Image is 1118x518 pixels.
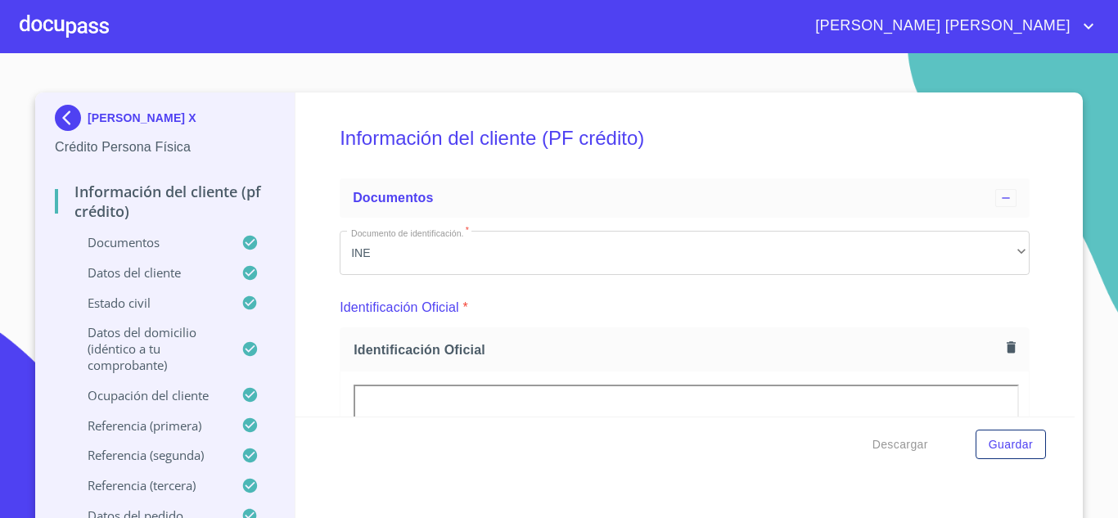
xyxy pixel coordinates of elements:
p: Estado Civil [55,295,241,311]
button: Descargar [866,430,935,460]
button: account of current user [803,13,1098,39]
p: Documentos [55,234,241,250]
span: Identificación Oficial [354,341,1000,358]
img: Docupass spot blue [55,105,88,131]
span: Guardar [989,435,1033,455]
p: Referencia (segunda) [55,447,241,463]
p: Datos del cliente [55,264,241,281]
p: Identificación Oficial [340,298,459,318]
div: INE [340,231,1030,275]
button: Guardar [976,430,1046,460]
div: Documentos [340,178,1030,218]
p: Referencia (tercera) [55,477,241,493]
p: [PERSON_NAME] X [88,111,196,124]
p: Ocupación del Cliente [55,387,241,403]
p: Crédito Persona Física [55,137,275,157]
div: [PERSON_NAME] X [55,105,275,137]
span: Documentos [353,191,433,205]
p: Referencia (primera) [55,417,241,434]
span: Descargar [872,435,928,455]
h5: Información del cliente (PF crédito) [340,105,1030,172]
p: Información del cliente (PF crédito) [55,182,275,221]
p: Datos del domicilio (idéntico a tu comprobante) [55,324,241,373]
span: [PERSON_NAME] [PERSON_NAME] [803,13,1079,39]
